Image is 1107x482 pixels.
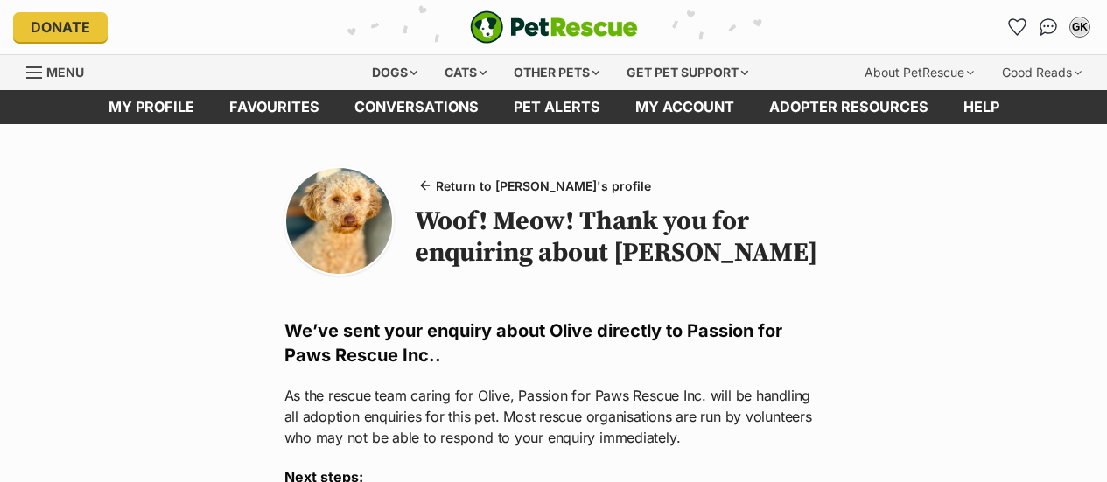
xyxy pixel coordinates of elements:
[990,55,1094,90] div: Good Reads
[415,206,823,269] h1: Woof! Meow! Thank you for enquiring about [PERSON_NAME]
[614,55,760,90] div: Get pet support
[618,90,752,124] a: My account
[1003,13,1031,41] a: Favourites
[1066,13,1094,41] button: My account
[13,12,108,42] a: Donate
[436,177,651,195] span: Return to [PERSON_NAME]'s profile
[286,168,392,274] img: Photo of Olive
[1071,18,1089,36] div: GK
[752,90,946,124] a: Adopter resources
[26,55,96,87] a: Menu
[432,55,499,90] div: Cats
[337,90,496,124] a: conversations
[852,55,986,90] div: About PetRescue
[212,90,337,124] a: Favourites
[360,55,430,90] div: Dogs
[1003,13,1094,41] ul: Account quick links
[496,90,618,124] a: Pet alerts
[501,55,612,90] div: Other pets
[284,318,823,367] h2: We’ve sent your enquiry about Olive directly to Passion for Paws Rescue Inc..
[46,65,84,80] span: Menu
[415,173,658,199] a: Return to [PERSON_NAME]'s profile
[470,10,638,44] img: logo-e224e6f780fb5917bec1dbf3a21bbac754714ae5b6737aabdf751b685950b380.svg
[91,90,212,124] a: My profile
[946,90,1017,124] a: Help
[1040,18,1058,36] img: chat-41dd97257d64d25036548639549fe6c8038ab92f7586957e7f3b1b290dea8141.svg
[470,10,638,44] a: PetRescue
[1034,13,1062,41] a: Conversations
[284,385,823,448] p: As the rescue team caring for Olive, Passion for Paws Rescue Inc. will be handling all adoption e...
